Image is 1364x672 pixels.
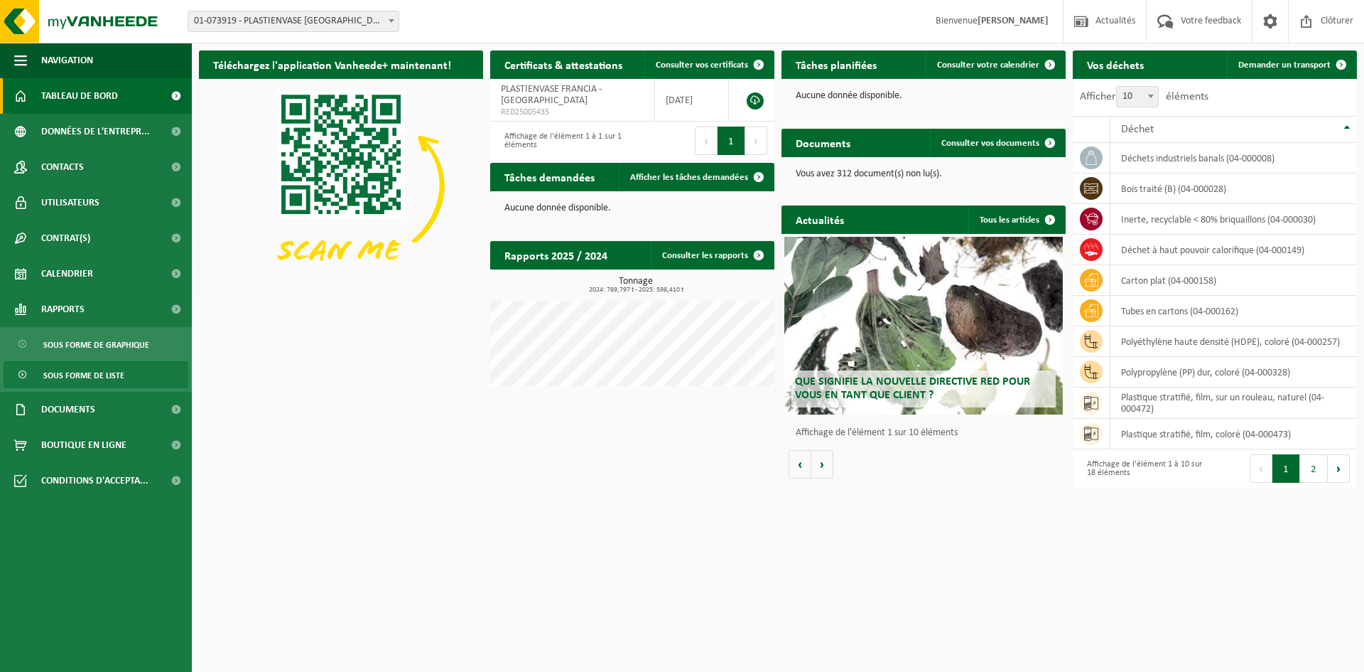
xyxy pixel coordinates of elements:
[41,185,99,220] span: Utilisateurs
[1110,419,1357,449] td: plastique stratifié, film, coloré (04-000473)
[655,79,729,122] td: [DATE]
[490,241,622,269] h2: Rapports 2025 / 2024
[1110,204,1357,235] td: inerte, recyclable < 80% briquaillons (04-000030)
[497,287,774,294] span: 2024: 789,797 t - 2025: 598,410 t
[1110,296,1357,326] td: tubes en cartons (04-000162)
[497,277,774,294] h3: Tonnage
[1117,87,1158,107] span: 10
[695,127,718,155] button: Previous
[941,139,1039,148] span: Consulter vos documents
[926,50,1064,79] a: Consulter votre calendrier
[41,114,150,149] span: Données de l'entrepr...
[43,362,124,389] span: Sous forme de liste
[501,107,644,118] span: RED25005435
[1110,388,1357,419] td: plastique stratifié, film, sur un rouleau, naturel (04-000472)
[41,392,95,427] span: Documents
[4,361,188,388] a: Sous forme de liste
[1227,50,1355,79] a: Demander un transport
[789,450,811,479] button: Vorige
[1110,174,1357,204] td: bois traité (B) (04-000028)
[644,50,773,79] a: Consulter vos certificats
[199,79,483,292] img: Download de VHEPlus App
[199,50,465,78] h2: Téléchargez l'application Vanheede+ maintenant!
[1073,50,1158,78] h2: Vos déchets
[795,376,1030,401] span: Que signifie la nouvelle directive RED pour vous en tant que client ?
[497,125,625,156] div: Affichage de l'élément 1 à 1 sur 1 éléments
[630,173,748,182] span: Afficher les tâches demandées
[504,203,760,213] p: Aucune donnée disponible.
[796,169,1051,179] p: Vous avez 312 document(s) non lu(s).
[43,331,149,358] span: Sous forme de graphique
[784,237,1063,415] a: Que signifie la nouvelle directive RED pour vous en tant que client ?
[41,463,148,498] span: Conditions d'accepta...
[1110,357,1357,388] td: polypropylène (PP) dur, coloré (04-000328)
[1110,326,1357,357] td: polyéthylène haute densité (HDPE), coloré (04-000257)
[781,129,865,156] h2: Documents
[188,11,399,31] span: 01-073919 - PLASTIENVASE FRANCIA - ARRAS
[41,78,118,114] span: Tableau de bord
[1116,86,1159,107] span: 10
[978,16,1049,26] strong: [PERSON_NAME]
[718,127,745,155] button: 1
[1328,454,1350,483] button: Next
[781,50,891,78] h2: Tâches planifiées
[1110,265,1357,296] td: carton plat (04-000158)
[1300,454,1328,483] button: 2
[937,60,1039,70] span: Consulter votre calendrier
[745,127,767,155] button: Next
[796,428,1059,438] p: Affichage de l'élément 1 sur 10 éléments
[41,149,84,185] span: Contacts
[656,60,748,70] span: Consulter vos certificats
[490,50,637,78] h2: Certificats & attestations
[1121,124,1154,135] span: Déchet
[811,450,833,479] button: Volgende
[4,331,188,358] a: Sous forme de graphique
[1080,453,1208,484] div: Affichage de l'élément 1 à 10 sur 18 éléments
[1080,91,1208,102] label: Afficher éléments
[1272,454,1300,483] button: 1
[188,11,399,32] span: 01-073919 - PLASTIENVASE FRANCIA - ARRAS
[619,163,773,191] a: Afficher les tâches demandées
[968,206,1064,234] a: Tous les articles
[41,220,90,256] span: Contrat(s)
[490,163,609,191] h2: Tâches demandées
[1110,235,1357,265] td: déchet à haut pouvoir calorifique (04-000149)
[781,206,858,233] h2: Actualités
[1238,60,1331,70] span: Demander un transport
[41,292,85,327] span: Rapports
[41,256,93,292] span: Calendrier
[41,43,93,78] span: Navigation
[1250,454,1272,483] button: Previous
[501,84,602,106] span: PLASTIENVASE FRANCIA - [GEOGRAPHIC_DATA]
[930,129,1064,157] a: Consulter vos documents
[41,427,126,463] span: Boutique en ligne
[796,91,1051,101] p: Aucune donnée disponible.
[651,241,773,270] a: Consulter les rapports
[1110,143,1357,174] td: déchets industriels banals (04-000008)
